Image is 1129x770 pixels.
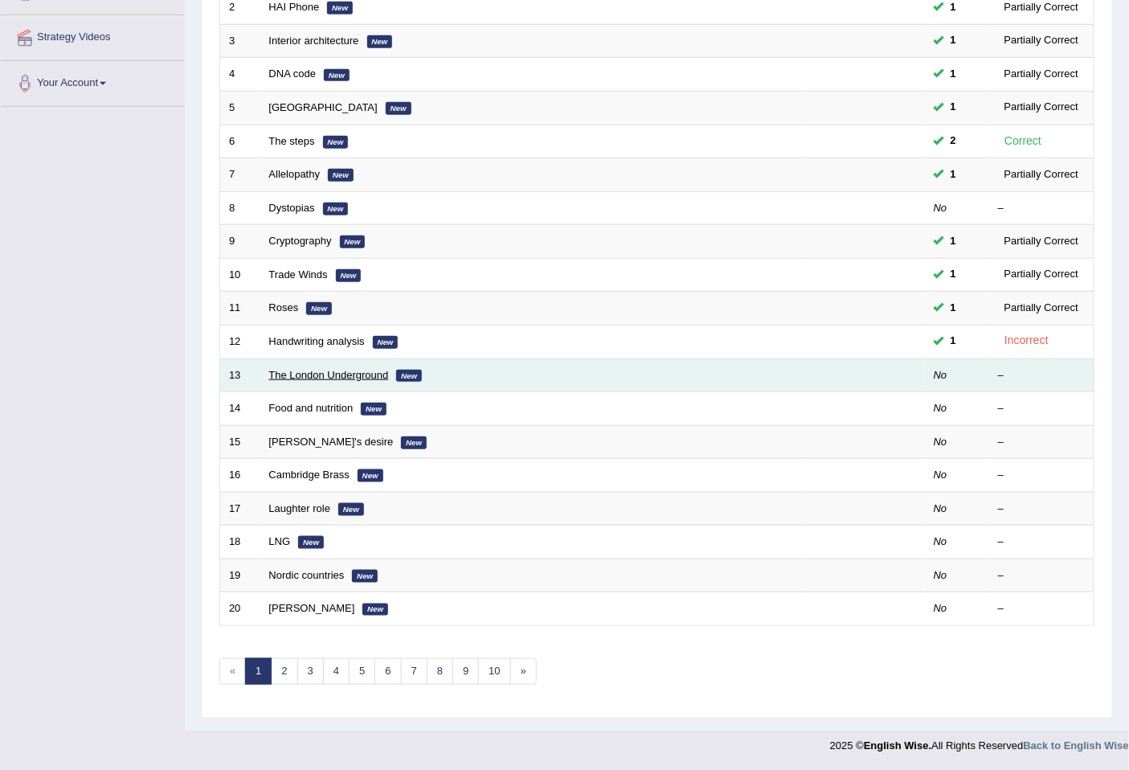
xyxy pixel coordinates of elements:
td: 20 [220,592,260,626]
a: 6 [374,658,401,685]
em: New [361,403,387,416]
a: Food and nutrition [269,402,354,414]
td: 17 [220,492,260,526]
div: – [998,601,1085,616]
a: HAI Phone [269,1,320,13]
td: 4 [220,58,260,92]
td: 14 [220,392,260,426]
em: No [934,369,947,381]
em: No [934,602,947,614]
div: – [998,534,1085,550]
span: You can still take this question [944,233,963,250]
a: [PERSON_NAME] [269,602,355,614]
em: New [340,236,366,248]
em: New [373,336,399,349]
a: Cryptography [269,235,332,247]
div: – [998,401,1085,416]
div: Partially Correct [998,300,1085,317]
em: New [367,35,393,48]
div: Partially Correct [998,166,1085,183]
td: 11 [220,292,260,326]
em: No [934,436,947,448]
a: Interior architecture [269,35,359,47]
a: The steps [269,135,315,147]
em: New [324,69,350,82]
span: You can still take this question [944,66,963,83]
em: No [934,535,947,547]
td: 10 [220,258,260,292]
div: – [998,568,1085,584]
a: Back to English Wise [1024,740,1129,752]
a: Allelopathy [269,168,321,180]
td: 5 [220,92,260,125]
strong: English Wise. [864,740,931,752]
a: Your Account [1,61,184,101]
a: Trade Winds [269,268,328,281]
a: 2 [271,658,297,685]
em: No [934,202,947,214]
em: New [323,136,349,149]
em: New [336,269,362,282]
td: 13 [220,358,260,392]
a: 5 [349,658,375,685]
div: – [998,201,1085,216]
a: [PERSON_NAME]'s desire [269,436,394,448]
a: 9 [452,658,479,685]
div: Partially Correct [998,233,1085,250]
em: New [396,370,422,383]
em: New [352,570,378,583]
div: Partially Correct [998,66,1085,83]
a: [GEOGRAPHIC_DATA] [269,101,378,113]
div: – [998,468,1085,483]
a: » [510,658,537,685]
div: Correct [998,132,1049,150]
em: New [401,436,427,449]
span: You can still take this question [944,133,963,149]
td: 6 [220,125,260,158]
td: 16 [220,459,260,493]
span: You can still take this question [944,333,963,350]
em: New [362,604,388,616]
td: 8 [220,191,260,225]
div: Partially Correct [998,266,1085,283]
div: – [998,368,1085,383]
a: 10 [478,658,510,685]
a: 8 [427,658,453,685]
span: « [219,658,246,685]
span: You can still take this question [944,166,963,183]
em: New [298,536,324,549]
div: Partially Correct [998,99,1085,116]
span: You can still take this question [944,266,963,283]
a: The London Underground [269,369,389,381]
a: 3 [297,658,324,685]
td: 12 [220,325,260,358]
td: 19 [220,559,260,592]
td: 9 [220,225,260,259]
span: You can still take this question [944,99,963,116]
a: Strategy Videos [1,15,184,55]
a: Nordic countries [269,569,345,581]
a: LNG [269,535,291,547]
em: No [934,502,947,514]
a: Dystopias [269,202,315,214]
em: No [934,402,947,414]
a: 4 [323,658,350,685]
a: Handwriting analysis [269,335,365,347]
em: New [306,302,332,315]
em: No [934,469,947,481]
td: 15 [220,425,260,459]
div: Partially Correct [998,32,1085,49]
td: 7 [220,158,260,192]
div: Incorrect [998,332,1055,350]
span: You can still take this question [944,32,963,49]
em: New [323,203,349,215]
div: – [998,435,1085,450]
div: – [998,502,1085,517]
a: 7 [401,658,427,685]
a: 1 [245,658,272,685]
div: 2025 © All Rights Reserved [830,731,1129,754]
a: Roses [269,301,299,313]
em: New [328,169,354,182]
span: You can still take this question [944,300,963,317]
